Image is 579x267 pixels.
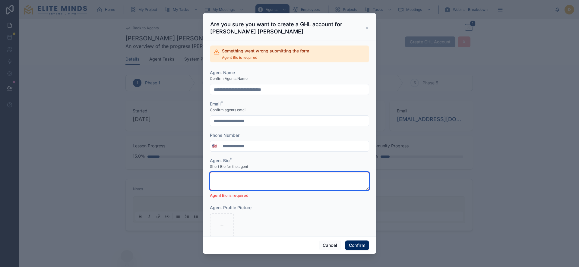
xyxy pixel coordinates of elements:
[210,70,235,75] span: Agent Name
[222,55,309,60] span: Agent Bio is required
[345,240,369,250] button: Confirm
[210,101,221,106] span: Email
[212,143,217,149] span: 🇺🇸
[210,21,365,35] h3: Are you sure you want to create a GHL account for [PERSON_NAME] [PERSON_NAME]
[210,164,248,169] span: Short Bio for the agent
[210,76,248,81] span: Confirm Agents Name
[210,158,229,163] span: Agent Bio
[210,141,219,152] button: Select Button
[210,108,246,112] span: Confirm agents email
[210,133,239,138] span: Phone Number
[319,240,341,250] button: Cancel
[222,48,309,54] h2: Something went wrong submitting the form
[210,193,369,199] p: Agent Bio is required
[210,205,252,210] span: Agent Profile Picture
